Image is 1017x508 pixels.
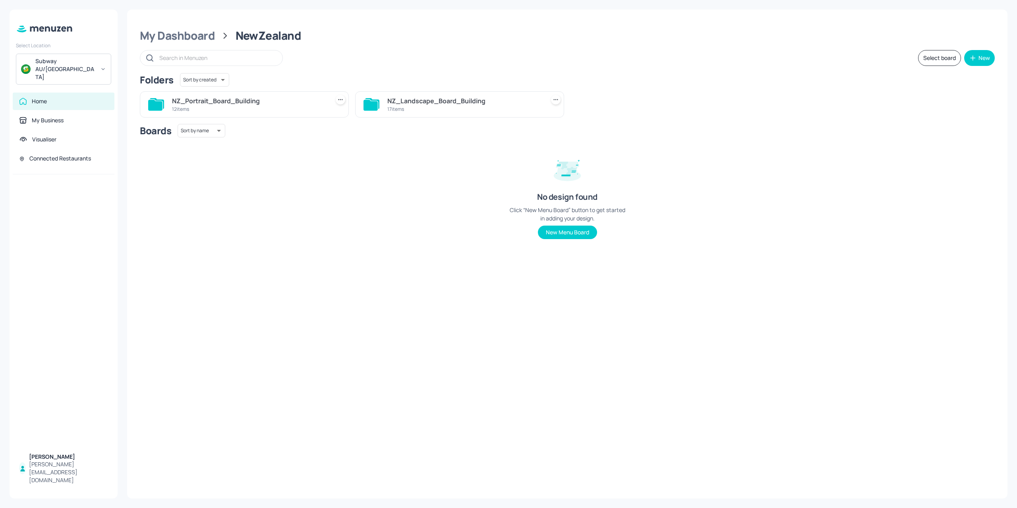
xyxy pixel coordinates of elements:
[32,135,56,143] div: Visualiser
[29,460,108,484] div: [PERSON_NAME][EMAIL_ADDRESS][DOMAIN_NAME]
[387,106,541,112] div: 17 items
[172,106,326,112] div: 12 items
[236,29,301,43] div: NewZealand
[35,57,95,81] div: Subway AU/[GEOGRAPHIC_DATA]
[978,55,990,61] div: New
[178,123,225,139] div: Sort by name
[387,96,541,106] div: NZ_Landscape_Board_Building
[538,226,597,239] button: New Menu Board
[16,42,111,49] div: Select Location
[159,52,275,64] input: Search in Menuzen
[964,50,995,66] button: New
[918,50,961,66] button: Select board
[32,97,47,105] div: Home
[547,149,587,188] img: design-empty
[140,73,174,86] div: Folders
[508,206,627,222] div: Click “New Menu Board” button to get started in adding your design.
[537,191,597,203] div: No design found
[140,29,215,43] div: My Dashboard
[29,453,108,461] div: [PERSON_NAME]
[140,124,171,137] div: Boards
[172,96,326,106] div: NZ_Portrait_Board_Building
[180,72,229,88] div: Sort by created
[29,155,91,162] div: Connected Restaurants
[21,64,31,74] img: avatar
[32,116,64,124] div: My Business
